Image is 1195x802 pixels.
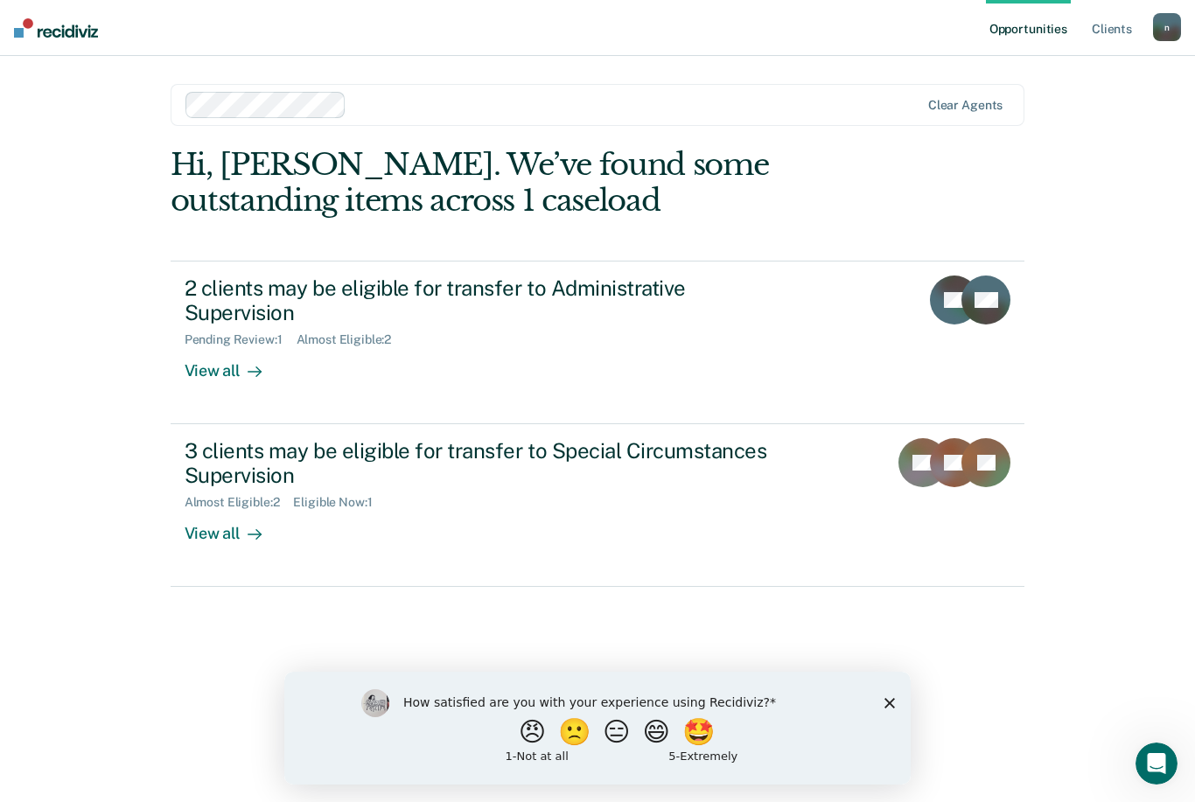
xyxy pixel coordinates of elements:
[928,98,1003,113] div: Clear agents
[171,261,1025,424] a: 2 clients may be eligible for transfer to Administrative SupervisionPending Review:1Almost Eligib...
[185,347,283,381] div: View all
[293,495,386,510] div: Eligible Now : 1
[185,495,294,510] div: Almost Eligible : 2
[185,510,283,544] div: View all
[185,438,799,489] div: 3 clients may be eligible for transfer to Special Circumstances Supervision
[14,18,98,38] img: Recidiviz
[1136,743,1178,785] iframe: Intercom live chat
[185,332,297,347] div: Pending Review : 1
[171,424,1025,587] a: 3 clients may be eligible for transfer to Special Circumstances SupervisionAlmost Eligible:2Eligi...
[171,147,854,219] div: Hi, [PERSON_NAME]. We’ve found some outstanding items across 1 caseload
[185,275,799,326] div: 2 clients may be eligible for transfer to Administrative Supervision
[284,672,911,785] iframe: Survey by Kim from Recidiviz
[1153,13,1181,41] button: n
[297,332,406,347] div: Almost Eligible : 2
